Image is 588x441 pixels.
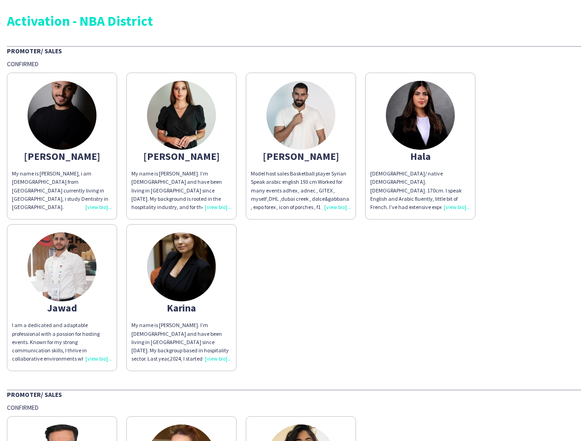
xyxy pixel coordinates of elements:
[12,321,112,363] div: I am a dedicated and adaptable professional with a passion for hosting events. Known for my stron...
[28,232,96,301] img: thumb-47516676-16fb-47e8-9da3-06a4df198164.jpg
[147,81,216,150] img: thumb-662a34d0c430c.jpeg
[131,304,232,312] div: Karina
[147,232,216,301] img: thumb-6740cfd00f22a.jpeg
[131,321,232,363] div: My name is [PERSON_NAME]. I’m [DEMOGRAPHIC_DATA] and have been living in [GEOGRAPHIC_DATA] since ...
[7,14,581,28] div: Activation - NBA District
[28,81,96,150] img: thumb-2933bab5-15f1-4aef-bf09-d078f6d4ff66.jpg
[131,152,232,160] div: [PERSON_NAME]
[7,46,581,55] div: Promoter/ Sales
[266,81,335,150] img: thumb-66d43ad786d2c.jpg
[12,304,112,312] div: Jawad
[12,152,112,160] div: [PERSON_NAME]
[131,170,232,211] div: My name is [PERSON_NAME]. I’m [DEMOGRAPHIC_DATA] and have been living in [GEOGRAPHIC_DATA] since ...
[12,170,112,211] div: My name is [PERSON_NAME], i am [DEMOGRAPHIC_DATA] from [GEOGRAPHIC_DATA] currently living in [GEO...
[251,152,351,160] div: [PERSON_NAME]
[7,403,581,412] div: Confirmed
[386,81,455,150] img: thumb-68a0e79732ed7.jpeg
[7,60,581,68] div: Confirmed
[370,170,470,211] div: [DEMOGRAPHIC_DATA]/ native [DEMOGRAPHIC_DATA]. [DEMOGRAPHIC_DATA]. 170cm. I speak English and Ara...
[370,152,470,160] div: Hala
[251,170,351,211] div: Model host sales Basketball player Syrian Speak arabic english 193 cm Worked for many events adhe...
[7,390,581,399] div: Promoter/ Sales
